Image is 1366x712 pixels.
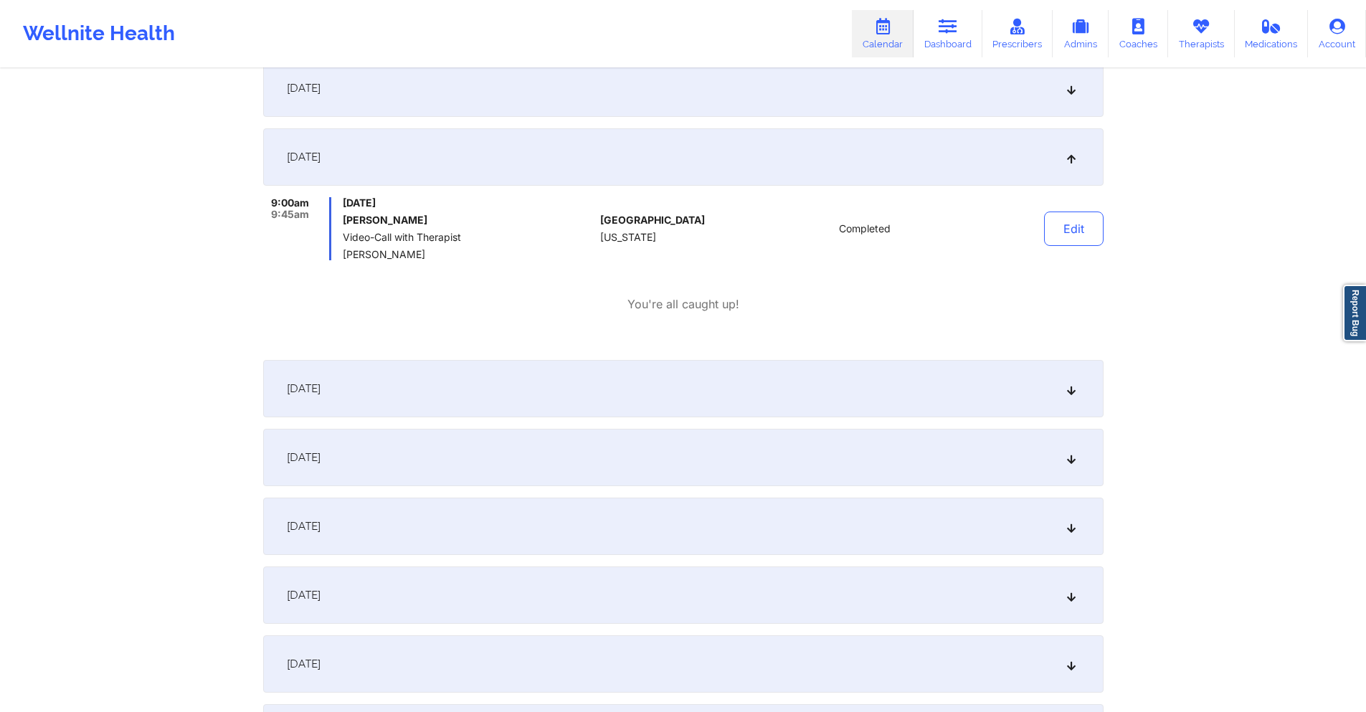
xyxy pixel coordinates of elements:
[1053,10,1109,57] a: Admins
[343,249,594,260] span: [PERSON_NAME]
[852,10,914,57] a: Calendar
[271,209,309,220] span: 9:45am
[1168,10,1235,57] a: Therapists
[1343,285,1366,341] a: Report Bug
[343,232,594,243] span: Video-Call with Therapist
[1235,10,1309,57] a: Medications
[287,588,321,602] span: [DATE]
[600,232,656,243] span: [US_STATE]
[287,450,321,465] span: [DATE]
[600,214,705,226] span: [GEOGRAPHIC_DATA]
[343,214,594,226] h6: [PERSON_NAME]
[287,381,321,396] span: [DATE]
[839,223,891,234] span: Completed
[1044,212,1104,246] button: Edit
[343,197,594,209] span: [DATE]
[287,657,321,671] span: [DATE]
[287,150,321,164] span: [DATE]
[1109,10,1168,57] a: Coaches
[1308,10,1366,57] a: Account
[914,10,982,57] a: Dashboard
[271,197,309,209] span: 9:00am
[287,519,321,533] span: [DATE]
[627,296,739,313] p: You're all caught up!
[287,81,321,95] span: [DATE]
[982,10,1053,57] a: Prescribers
